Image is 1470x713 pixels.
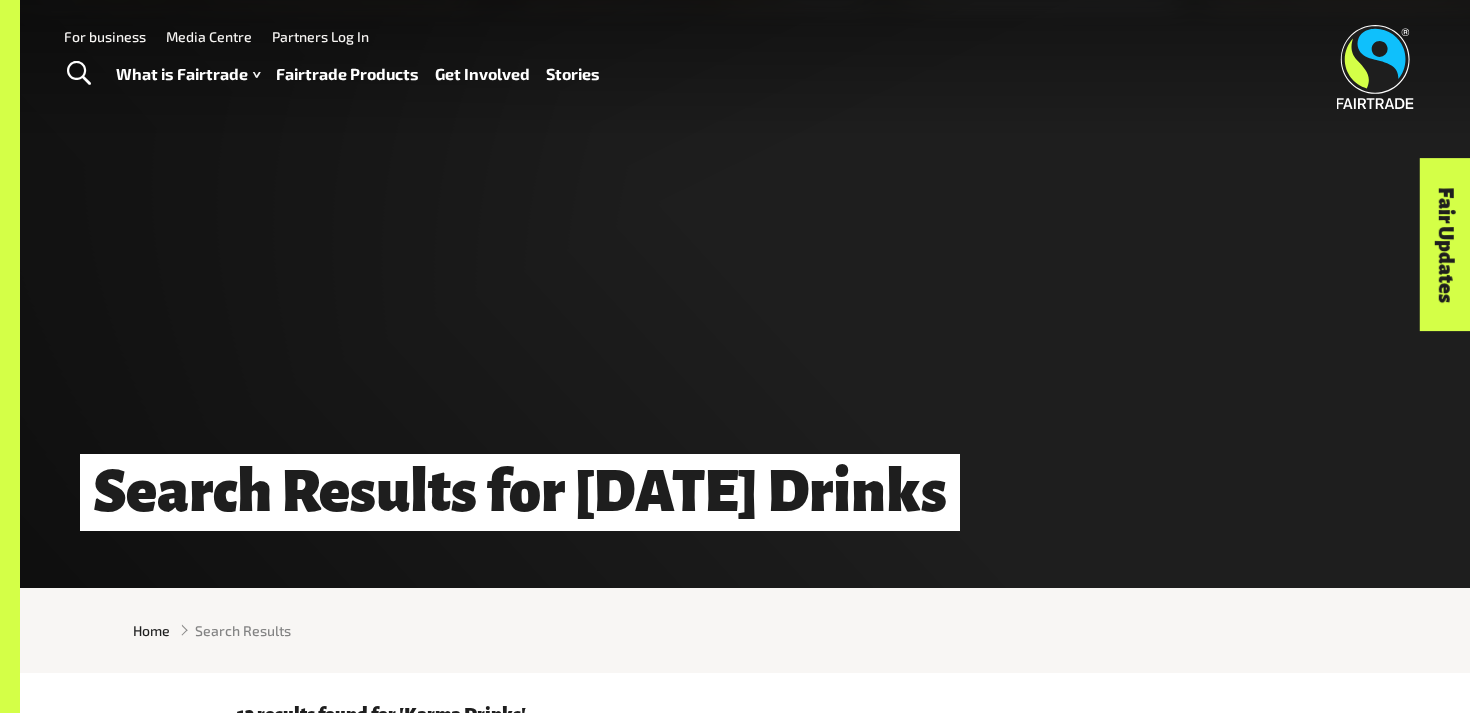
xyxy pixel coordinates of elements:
img: Fairtrade Australia New Zealand logo [1337,25,1414,109]
a: What is Fairtrade [116,60,260,89]
a: Stories [546,60,600,89]
h1: Search Results for [DATE] Drinks [80,454,960,531]
a: For business [64,28,146,45]
a: Get Involved [435,60,530,89]
a: Toggle Search [54,49,103,99]
a: Media Centre [166,28,252,45]
a: Home [133,620,170,641]
span: Search Results [195,620,291,641]
a: Partners Log In [272,28,369,45]
a: Fairtrade Products [276,60,419,89]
